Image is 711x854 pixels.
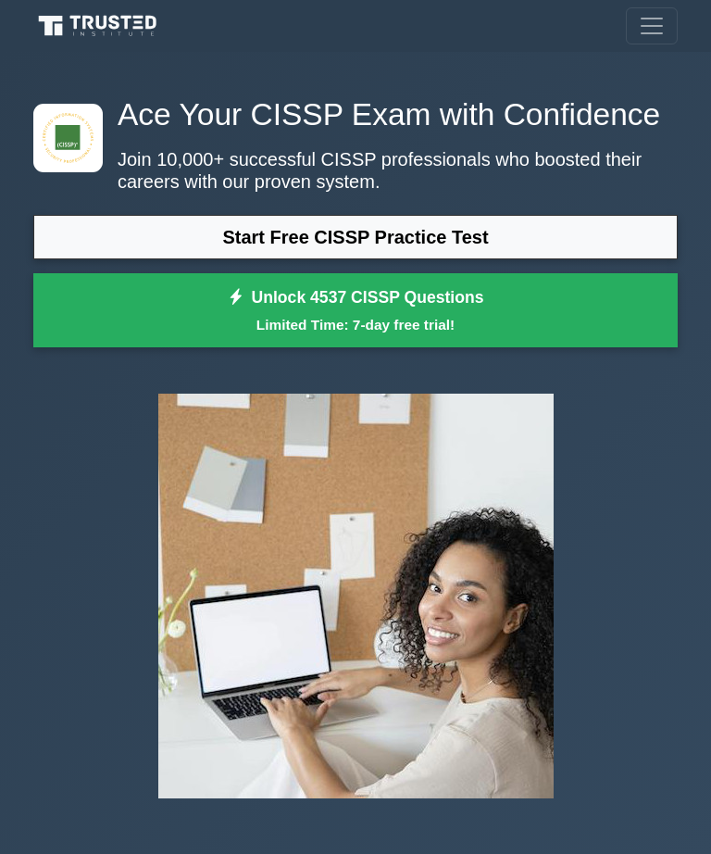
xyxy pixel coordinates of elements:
[56,314,655,335] small: Limited Time: 7-day free trial!
[33,96,678,133] h1: Ace Your CISSP Exam with Confidence
[626,7,678,44] button: Toggle navigation
[33,148,678,193] p: Join 10,000+ successful CISSP professionals who boosted their careers with our proven system.
[33,215,678,259] a: Start Free CISSP Practice Test
[33,273,678,347] a: Unlock 4537 CISSP QuestionsLimited Time: 7-day free trial!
